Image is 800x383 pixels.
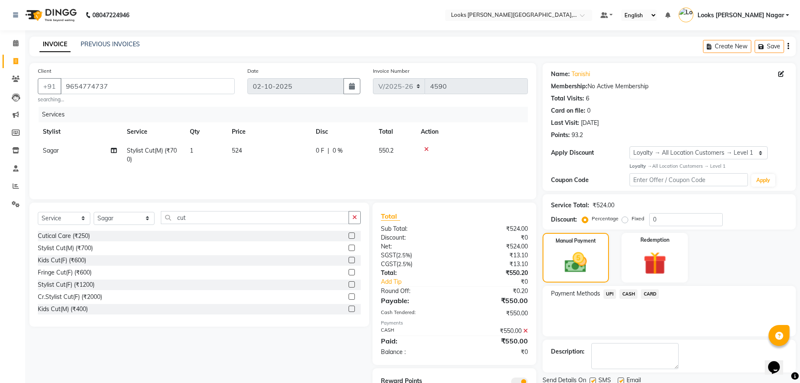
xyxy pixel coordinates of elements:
[551,119,579,127] div: Last Visit:
[592,215,619,222] label: Percentage
[38,78,61,94] button: +91
[698,11,784,20] span: Looks [PERSON_NAME] Nagar
[641,289,659,299] span: CARD
[38,232,90,240] div: Cutical Care (₹250)
[381,260,396,268] span: CGST
[375,242,454,251] div: Net:
[21,3,79,27] img: logo
[558,250,594,275] img: _cash.svg
[375,277,467,286] a: Add Tip
[38,280,94,289] div: Stylist Cut(F) (₹1200)
[375,287,454,296] div: Round Off:
[551,94,584,103] div: Total Visits:
[551,215,577,224] div: Discount:
[551,148,630,157] div: Apply Discount
[247,67,259,75] label: Date
[551,106,585,115] div: Card on file:
[551,347,585,356] div: Description:
[593,201,614,210] div: ₹524.00
[38,293,102,301] div: Cr.Stylist Cut(F) (₹2000)
[551,289,600,298] span: Payment Methods
[81,40,140,48] a: PREVIOUS INVOICES
[38,305,88,314] div: Kids Cut(M) (₹400)
[381,212,400,221] span: Total
[454,251,534,260] div: ₹13.10
[572,131,583,140] div: 93.2
[232,147,242,154] span: 524
[454,269,534,277] div: ₹550.20
[43,147,59,154] span: Sagar
[632,215,644,222] label: Fixed
[374,122,416,141] th: Total
[381,320,527,327] div: Payments
[556,237,596,245] label: Manual Payment
[551,82,787,91] div: No Active Membership
[398,252,410,259] span: 2.5%
[630,163,787,170] div: All Location Customers → Level 1
[468,277,534,286] div: ₹0
[375,260,454,269] div: ( )
[375,309,454,318] div: Cash Tendered:
[454,348,534,357] div: ₹0
[161,211,349,224] input: Search or Scan
[375,348,454,357] div: Balance :
[60,78,235,94] input: Search by Name/Mobile/Email/Code
[227,122,311,141] th: Price
[190,147,193,154] span: 1
[454,225,534,233] div: ₹524.00
[373,67,409,75] label: Invoice Number
[398,261,411,267] span: 2.5%
[375,269,454,277] div: Total:
[454,287,534,296] div: ₹0.20
[375,296,454,306] div: Payable:
[38,268,92,277] div: Fringe Cut(F) (₹600)
[381,251,396,259] span: SGST
[375,336,454,346] div: Paid:
[316,146,324,155] span: 0 F
[38,244,93,253] div: Stylist Cut(M) (₹700)
[454,242,534,251] div: ₹524.00
[38,96,235,103] small: searching...
[379,147,393,154] span: 550.2
[587,106,590,115] div: 0
[630,173,748,186] input: Enter Offer / Coupon Code
[703,40,751,53] button: Create New
[416,122,528,141] th: Action
[92,3,129,27] b: 08047224946
[127,147,177,163] span: Stylist Cut(M) (₹700)
[551,82,588,91] div: Membership:
[333,146,343,155] span: 0 %
[679,8,693,22] img: Looks Kamla Nagar
[122,122,185,141] th: Service
[454,296,534,306] div: ₹550.00
[39,37,71,52] a: INVOICE
[765,349,792,375] iframe: chat widget
[375,251,454,260] div: ( )
[311,122,374,141] th: Disc
[640,236,669,244] label: Redemption
[551,131,570,140] div: Points:
[572,70,590,79] a: Tanishi
[619,289,637,299] span: CASH
[328,146,329,155] span: |
[755,40,784,53] button: Save
[551,176,630,185] div: Coupon Code
[39,107,534,122] div: Services
[551,201,589,210] div: Service Total:
[454,336,534,346] div: ₹550.00
[375,233,454,242] div: Discount:
[38,256,86,265] div: Kids Cut(F) (₹600)
[586,94,589,103] div: 6
[581,119,599,127] div: [DATE]
[38,122,122,141] th: Stylist
[454,233,534,242] div: ₹0
[454,260,534,269] div: ₹13.10
[636,249,674,277] img: _gift.svg
[454,327,534,335] div: ₹550.00
[630,163,652,169] strong: Loyalty →
[375,225,454,233] div: Sub Total:
[38,67,51,75] label: Client
[185,122,227,141] th: Qty
[551,70,570,79] div: Name:
[454,309,534,318] div: ₹550.00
